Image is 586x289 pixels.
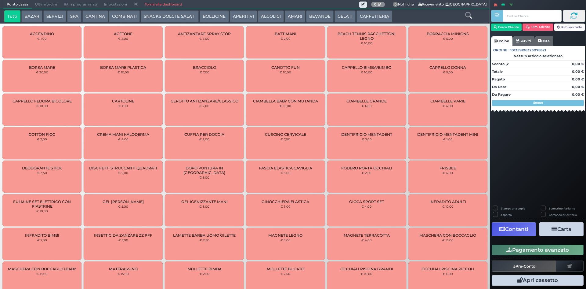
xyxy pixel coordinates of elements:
[442,238,454,242] small: € 15,00
[118,37,128,40] small: € 2,00
[362,171,371,175] small: € 2,50
[549,206,575,210] label: Scontrino Parlante
[549,213,577,217] label: Comanda prioritaria
[523,24,553,31] button: Rim. Cliente
[181,199,228,204] span: GEL IGENIZZANTE MANI
[280,70,291,74] small: € 10,00
[267,267,304,271] span: MOLLETTE BUCATO
[332,31,401,41] span: BEACH TENNIS RACCHETTONI LEGNO
[443,104,453,108] small: € 4,00
[361,238,372,242] small: € 4,00
[89,166,157,170] span: DISCHETTI STRUCCANTI QUADRATI
[36,70,48,74] small: € 20,00
[173,233,236,238] span: LAMETTE BARBA UOMO GILETTE
[94,233,152,238] span: INSETTICIDA ZANZARE ZZ PFF
[491,36,512,46] a: Ordine
[258,10,284,23] button: ALCOLICI
[36,209,48,213] small: € 10,00
[374,2,377,6] b: 0
[443,70,453,74] small: € 9,00
[280,137,290,141] small: € 7,00
[501,206,525,210] label: Stampa una copia
[112,99,134,103] span: CARTOLINE
[362,137,372,141] small: € 3,00
[349,199,384,204] span: GIOCA SPORT SET
[268,233,302,238] span: MAGNETE LEGNO
[100,65,146,70] span: BORSA MARE PLASTICA
[187,267,222,271] span: MOLLETTE BIMBA
[492,69,503,74] strong: Totale
[114,31,132,36] span: ACETONE
[429,65,466,70] span: CAPPELLO DONNA
[393,2,398,7] span: 0
[440,166,456,170] span: FRISBEE
[8,199,76,209] span: FULMINE SET ELETTRICO CON PIASTRINE
[285,10,305,23] button: AMARI
[230,10,257,23] button: APERITIVI
[492,61,505,67] strong: Sconto
[492,261,556,272] button: Pre-Conto
[259,166,312,170] span: FASCIA ELASTICA CAVIGLIA
[199,205,209,208] small: € 3,00
[118,104,128,108] small: € 1,00
[492,77,505,81] strong: Pagato
[280,205,291,208] small: € 5,00
[262,199,309,204] span: GINOCCHIERA ELASTICA
[341,132,392,137] span: DENTIFRICIO MENTADENT
[200,272,209,276] small: € 2,50
[37,238,47,242] small: € 7,00
[430,99,465,103] span: CIAMBELLE VARIE
[491,54,585,58] div: Nessun articolo selezionato
[118,272,129,276] small: € 15,00
[335,10,356,23] button: GELATI
[280,238,291,242] small: € 3,00
[109,10,140,23] button: COMBINATI
[572,62,584,66] strong: 0,00 €
[280,37,291,40] small: € 2,00
[30,31,54,36] span: ACCENDINO
[178,31,231,36] span: ANTIZANZARE SPRAY STOP
[67,10,81,23] button: SPA
[280,171,291,175] small: € 5,00
[60,0,100,9] span: Ritiri programmati
[184,132,224,137] span: CUFFIA PER DOCCIA
[443,171,453,175] small: € 4,00
[118,238,128,242] small: € 7,00
[275,31,296,36] span: BATTIMANI
[280,272,290,276] small: € 2,50
[361,205,372,208] small: € 4,00
[199,104,209,108] small: € 2,00
[491,24,522,31] button: Cerca Cliente
[4,10,20,23] button: Tutti
[419,233,476,238] span: MASCHERA CON BOCCAGLIO
[141,0,185,9] a: Torna alla dashboard
[22,166,62,170] span: DEODORANTE STICK
[572,77,584,81] strong: 0,00 €
[342,65,391,70] span: CAPPELLO BIMBA/BIMBO
[37,137,47,141] small: € 2,00
[200,10,229,23] button: BOLLICINE
[141,10,199,23] button: SNACKS DOLCI E SALATI
[512,36,534,46] a: Servizi
[13,99,72,103] span: CAPPELLO FEDORA BICOLORE
[492,275,584,286] button: Apri cassetto
[344,233,390,238] span: MAGNETE TERRACOTTA
[346,99,387,103] span: CIAMBELLE GRANDE
[340,267,393,271] span: OCCHIALI PISCINA GRANDI
[118,205,128,208] small: € 5,00
[572,85,584,89] strong: 0,00 €
[306,10,334,23] button: BEVANDE
[361,272,372,276] small: € 10,00
[21,10,42,23] button: BAZAR
[29,65,55,70] span: BORSA MARE
[492,222,536,236] button: Contanti
[193,65,216,70] span: BRACCIOLO
[421,267,474,271] span: OCCHIALI PISCINA PICCOLI
[118,137,128,141] small: € 4,00
[3,0,32,9] span: Punto cassa
[533,101,543,105] strong: Segue
[29,132,55,137] span: COTTON FIOC
[572,69,584,74] strong: 0,00 €
[101,0,130,9] span: Impostazioni
[503,10,561,22] input: Codice Cliente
